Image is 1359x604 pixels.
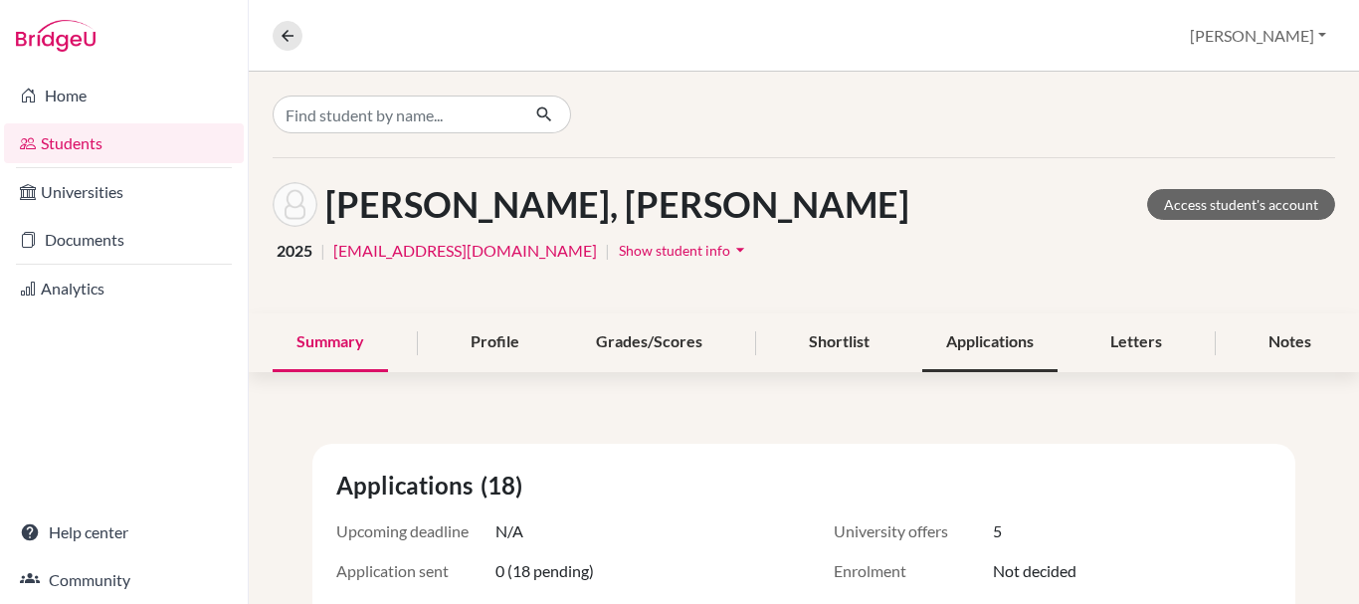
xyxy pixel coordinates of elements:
[1245,313,1335,372] div: Notes
[16,20,96,52] img: Bridge-U
[4,269,244,308] a: Analytics
[495,559,594,583] span: 0 (18 pending)
[1181,17,1335,55] button: [PERSON_NAME]
[4,220,244,260] a: Documents
[495,519,523,543] span: N/A
[325,183,909,226] h1: [PERSON_NAME], [PERSON_NAME]
[320,239,325,263] span: |
[834,559,993,583] span: Enrolment
[273,96,519,133] input: Find student by name...
[481,468,530,503] span: (18)
[336,559,495,583] span: Application sent
[273,313,388,372] div: Summary
[336,468,481,503] span: Applications
[4,560,244,600] a: Community
[336,519,495,543] span: Upcoming deadline
[619,242,730,259] span: Show student info
[993,559,1076,583] span: Not decided
[730,240,750,260] i: arrow_drop_down
[922,313,1058,372] div: Applications
[4,123,244,163] a: Students
[447,313,543,372] div: Profile
[605,239,610,263] span: |
[834,519,993,543] span: University offers
[273,182,317,227] img: Max Benjamin Giron Peralta's avatar
[618,235,751,266] button: Show student infoarrow_drop_down
[4,76,244,115] a: Home
[4,512,244,552] a: Help center
[1147,189,1335,220] a: Access student's account
[4,172,244,212] a: Universities
[993,519,1002,543] span: 5
[785,313,893,372] div: Shortlist
[277,239,312,263] span: 2025
[572,313,726,372] div: Grades/Scores
[333,239,597,263] a: [EMAIL_ADDRESS][DOMAIN_NAME]
[1086,313,1186,372] div: Letters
